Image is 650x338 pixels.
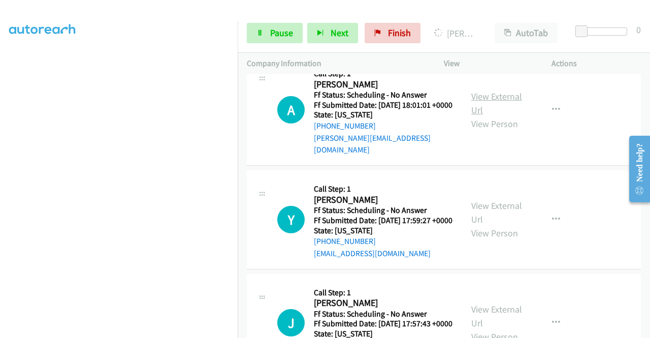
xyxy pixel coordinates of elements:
div: The call is yet to be attempted [277,309,305,336]
div: 0 [636,23,641,37]
div: The call is yet to be attempted [277,206,305,233]
p: View [444,57,533,70]
iframe: Resource Center [621,129,650,209]
a: View External Url [471,90,522,116]
h5: Ff Submitted Date: [DATE] 17:57:43 +0000 [314,319,452,329]
a: View External Url [471,200,522,225]
a: [PERSON_NAME][EMAIL_ADDRESS][DOMAIN_NAME] [314,133,431,155]
button: AutoTab [495,23,558,43]
h5: Call Step: 1 [314,288,452,298]
div: Delay between calls (in seconds) [580,27,627,36]
button: Next [307,23,358,43]
a: [PHONE_NUMBER] [314,236,376,246]
h1: A [277,96,305,124]
h5: Ff Status: Scheduling - No Answer [314,205,452,216]
a: [EMAIL_ADDRESS][DOMAIN_NAME] [314,249,431,258]
h5: Ff Status: Scheduling - No Answer [314,309,452,319]
h1: J [277,309,305,336]
p: Actions [551,57,641,70]
p: [PERSON_NAME] [434,26,476,40]
h5: State: [US_STATE] [314,226,452,236]
h2: [PERSON_NAME] [314,297,452,309]
span: Finish [388,27,411,39]
h1: Y [277,206,305,233]
h5: State: [US_STATE] [314,110,453,120]
h2: [PERSON_NAME] [314,194,452,206]
a: Finish [365,23,420,43]
span: Pause [270,27,293,39]
h5: Ff Submitted Date: [DATE] 17:59:27 +0000 [314,216,452,226]
h2: [PERSON_NAME] [314,79,453,90]
a: View Person [471,118,518,130]
h5: Ff Status: Scheduling - No Answer [314,90,453,100]
p: Company Information [247,57,426,70]
h5: Call Step: 1 [314,184,452,194]
a: [PHONE_NUMBER] [314,121,376,131]
a: View External Url [471,303,522,329]
h5: Ff Submitted Date: [DATE] 18:01:01 +0000 [314,100,453,110]
a: Pause [247,23,303,43]
span: Next [331,27,348,39]
div: The call is yet to be attempted [277,96,305,124]
a: View Person [471,227,518,239]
